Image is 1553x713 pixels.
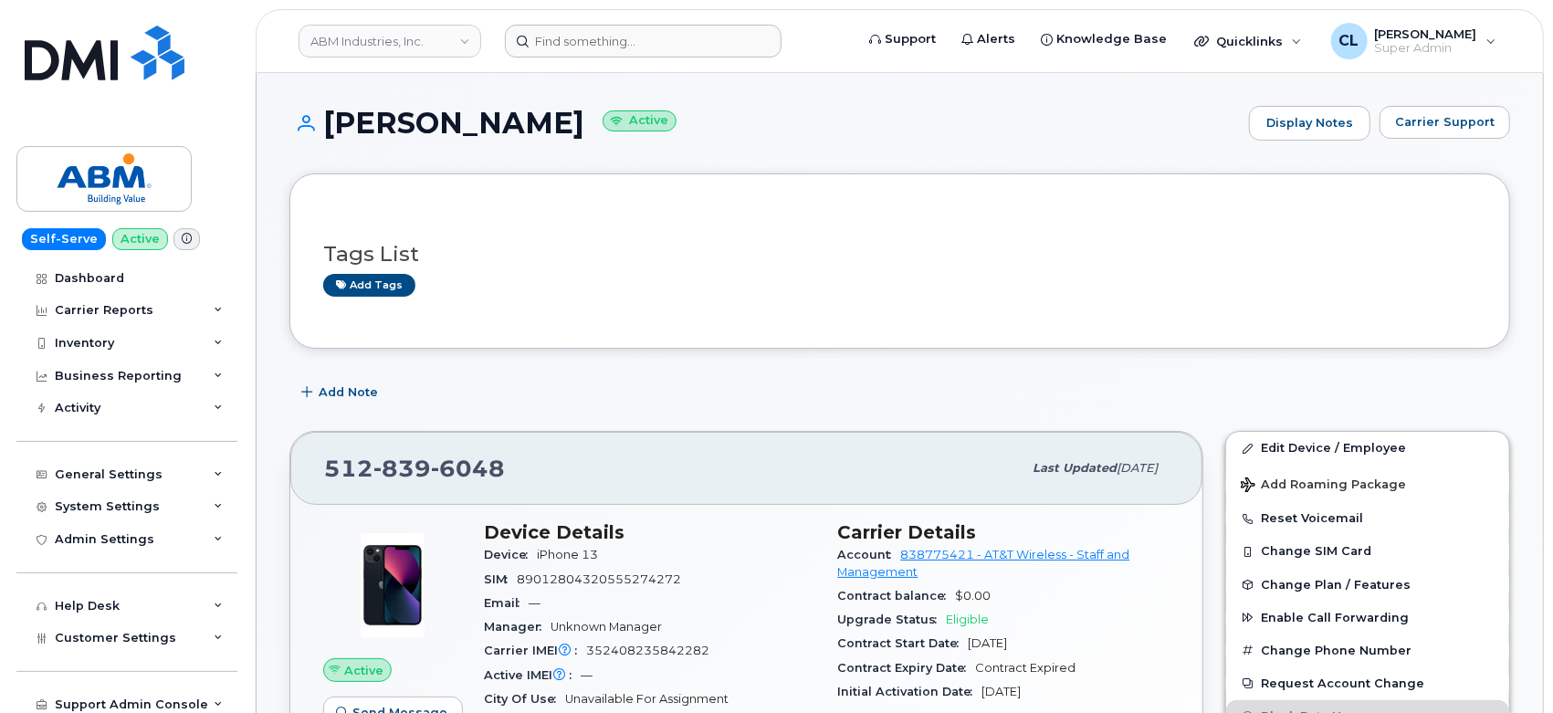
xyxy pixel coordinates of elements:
button: Change Plan / Features [1226,569,1509,602]
span: Carrier Support [1395,113,1495,131]
span: — [529,596,540,610]
a: Display Notes [1249,106,1370,141]
a: Edit Device / Employee [1226,432,1509,465]
span: Unavailable For Assignment [565,692,729,706]
span: 512 [324,455,505,482]
span: Carrier IMEI [484,644,586,657]
span: Eligible [947,613,990,626]
span: Manager [484,620,551,634]
span: Active IMEI [484,668,581,682]
span: Initial Activation Date [838,685,982,698]
img: image20231002-3703462-1ig824h.jpeg [338,530,447,640]
span: Contract Start Date [838,636,969,650]
span: 6048 [431,455,505,482]
span: Active [344,662,383,679]
span: Upgrade Status [838,613,947,626]
h3: Tags List [323,243,1476,266]
a: 838775421 - AT&T Wireless - Staff and Management [838,548,1130,578]
button: Change SIM Card [1226,535,1509,568]
span: Device [484,548,537,561]
button: Add Roaming Package [1226,465,1509,502]
span: Contract Expired [976,661,1076,675]
span: 839 [373,455,431,482]
span: [DATE] [982,685,1022,698]
span: Add Note [319,383,378,401]
h3: Carrier Details [838,521,1170,543]
span: Enable Call Forwarding [1261,611,1409,624]
button: Enable Call Forwarding [1226,602,1509,634]
h3: Device Details [484,521,816,543]
small: Active [603,110,677,131]
span: 352408235842282 [586,644,709,657]
span: City Of Use [484,692,565,706]
span: — [581,668,593,682]
span: 89012804320555274272 [517,572,681,586]
span: [DATE] [1117,461,1158,475]
a: Add tags [323,274,415,297]
span: Contract Expiry Date [838,661,976,675]
span: Account [838,548,901,561]
button: Change Phone Number [1226,634,1509,667]
span: Unknown Manager [551,620,662,634]
span: Change Plan / Features [1261,578,1411,592]
span: Email [484,596,529,610]
span: Contract balance [838,589,956,603]
span: iPhone 13 [537,548,598,561]
button: Request Account Change [1226,667,1509,700]
h1: [PERSON_NAME] [289,107,1240,139]
span: Add Roaming Package [1241,477,1406,495]
span: [DATE] [969,636,1008,650]
button: Add Note [289,376,393,409]
button: Carrier Support [1380,106,1510,139]
span: $0.00 [956,589,992,603]
button: Reset Voicemail [1226,502,1509,535]
span: Last updated [1033,461,1117,475]
span: SIM [484,572,517,586]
